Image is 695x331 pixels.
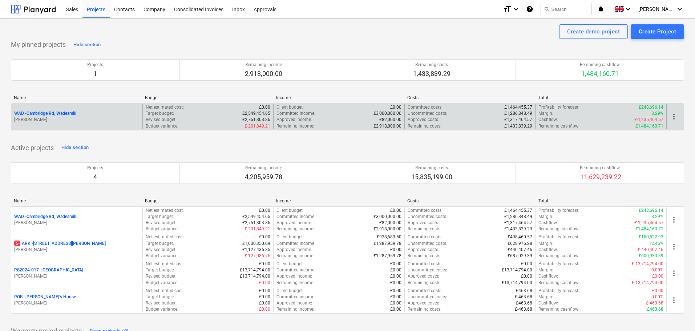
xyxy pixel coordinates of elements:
p: [PERSON_NAME] [14,300,140,306]
p: Uncommitted costs : [408,110,447,117]
p: 12.46% [649,241,663,247]
p: [PERSON_NAME] [14,220,140,226]
p: £0.00 [259,300,270,306]
div: Name [14,95,139,100]
p: Net estimated cost : [146,234,184,240]
p: Remaining cashflow : [538,123,579,129]
p: £2,918,000.00 [373,226,401,232]
span: more_vert [670,215,678,224]
p: 1 [87,69,103,78]
p: £0.00 [652,288,663,294]
p: Cashflow : [538,220,558,226]
p: £600,930.39 [639,253,663,259]
p: £-201,849.21 [245,123,270,129]
p: Revised budget : [146,117,177,123]
p: 4 [87,173,103,181]
p: £13,714,794.00 [502,267,532,273]
div: Total [538,95,664,100]
p: Remaining income : [276,306,314,312]
span: more_vert [670,242,678,251]
p: Net estimated cost : [146,288,184,294]
p: £-463.68 [515,294,532,300]
p: £160,522.93 [639,234,663,240]
p: Projects [87,165,103,171]
p: Remaining cashflow [578,165,621,171]
p: Revised budget : [146,247,177,253]
p: £82,000.00 [379,117,401,123]
p: -11,629,239.22 [578,173,621,181]
p: [PERSON_NAME] [14,117,140,123]
p: Committed income : [276,241,315,247]
p: £0.00 [259,280,270,286]
p: Approved income : [276,117,312,123]
button: Create demo project [559,24,628,39]
div: Total [538,198,664,203]
p: Remaining costs : [408,280,441,286]
p: Target budget : [146,110,174,117]
p: Client budget : [276,261,304,267]
p: My pinned projects [11,40,66,49]
div: Budget [145,95,270,100]
span: [PERSON_NAME] [638,6,675,12]
p: Committed costs : [408,288,443,294]
p: £13,714,794.00 [240,267,270,273]
p: Client budget : [276,234,304,240]
p: Approved costs : [408,117,439,123]
p: Committed income : [276,110,315,117]
p: £1,433,839.29 [504,226,532,232]
p: Client budget : [276,288,304,294]
p: Revised budget : [146,220,177,226]
div: Hide section [61,144,89,152]
p: £13,714,794.00 [502,280,532,286]
p: £82,000.00 [379,220,401,226]
button: Hide section [72,39,102,51]
p: Committed income : [276,214,315,220]
span: more_vert [670,269,678,278]
p: £-13,714,794.00 [632,261,663,267]
span: search [544,6,550,12]
i: keyboard_arrow_down [512,5,520,13]
p: £248,696.14 [639,207,663,214]
p: £-463.68 [515,306,532,312]
p: £1,287,959.78 [373,253,401,259]
p: Client budget : [276,104,304,110]
p: £0.00 [259,104,270,110]
button: Create Project [631,24,684,39]
p: £2,751,303.86 [242,220,270,226]
p: Approved income : [276,300,312,306]
p: Margin : [538,241,553,247]
div: Costs [407,198,533,203]
p: Remaining income [245,62,282,68]
p: £1,464,455.37 [504,104,532,110]
p: £463.68 [516,300,532,306]
p: Remaining costs : [408,123,441,129]
p: Remaining costs : [408,306,441,312]
p: Uncommitted costs : [408,267,447,273]
p: £1,286,848.49 [504,110,532,117]
p: £-1,235,464.57 [634,117,663,123]
i: format_size [503,5,512,13]
p: 2,918,000.00 [245,69,282,78]
i: notifications [597,5,605,13]
p: WAD - Cambridge Rd, Wadesmill [14,214,76,220]
p: Remaining income [245,165,282,171]
p: £0.00 [390,261,401,267]
p: Committed costs : [408,261,443,267]
p: £0.00 [390,300,401,306]
p: Approved costs : [408,300,439,306]
p: ROB - [PERSON_NAME]'s House [14,294,76,300]
p: £13,714,794.00 [240,273,270,279]
p: £628,976.28 [508,241,532,247]
p: £0.00 [390,280,401,286]
p: £0.00 [521,273,532,279]
div: Costs [407,95,533,100]
p: £-13,714,794.00 [632,280,663,286]
p: £0.00 [390,294,401,300]
p: [PERSON_NAME] [14,247,140,253]
p: Margin : [538,214,553,220]
p: 8.29% [651,110,663,117]
p: Budget variance : [146,280,178,286]
p: Approved income : [276,220,312,226]
p: Remaining cashflow : [538,280,579,286]
span: more_vert [670,296,678,304]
